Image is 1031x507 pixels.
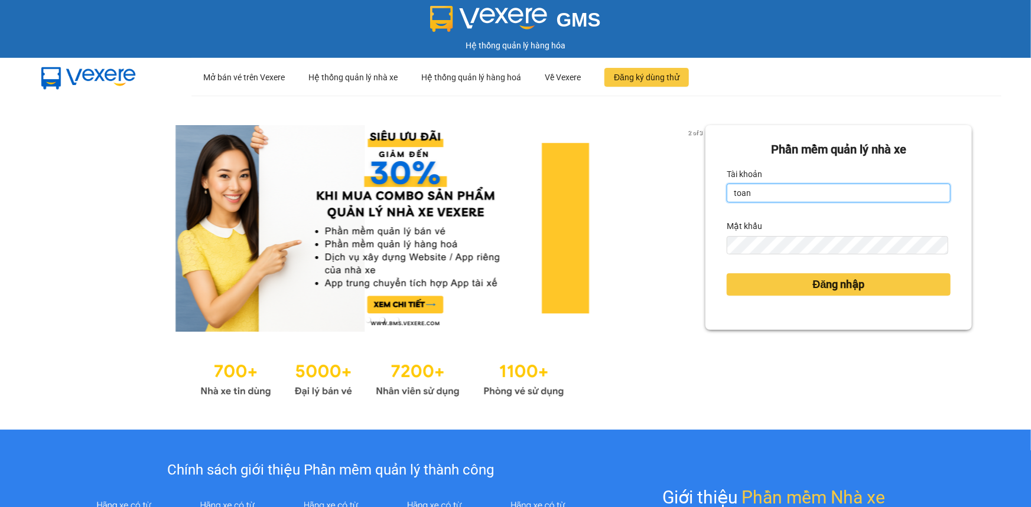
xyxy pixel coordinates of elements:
[380,318,385,322] li: slide item 2
[30,58,148,97] img: mbUUG5Q.png
[203,58,285,96] div: Mở bán vé trên Vexere
[366,318,370,322] li: slide item 1
[421,58,521,96] div: Hệ thống quản lý hàng hoá
[430,18,601,27] a: GMS
[604,68,689,87] button: Đăng ký dùng thử
[727,140,951,159] div: Phần mềm quản lý nhà xe
[557,9,601,31] span: GMS
[545,58,581,96] div: Về Vexere
[727,273,951,296] button: Đăng nhập
[394,318,399,322] li: slide item 3
[685,125,705,140] p: 2 of 3
[59,125,76,332] button: previous slide / item
[727,236,948,255] input: Mật khẩu
[727,165,762,184] label: Tài khoản
[200,355,564,400] img: Statistics.png
[614,71,679,84] span: Đăng ký dùng thử
[727,217,762,235] label: Mật khẩu
[813,276,865,293] span: Đăng nhập
[727,184,951,202] input: Tài khoản
[3,39,1028,52] div: Hệ thống quản lý hàng hóa
[308,58,398,96] div: Hệ thống quản lý nhà xe
[689,125,705,332] button: next slide / item
[430,6,547,32] img: logo 2
[72,459,589,482] div: Chính sách giới thiệu Phần mềm quản lý thành công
